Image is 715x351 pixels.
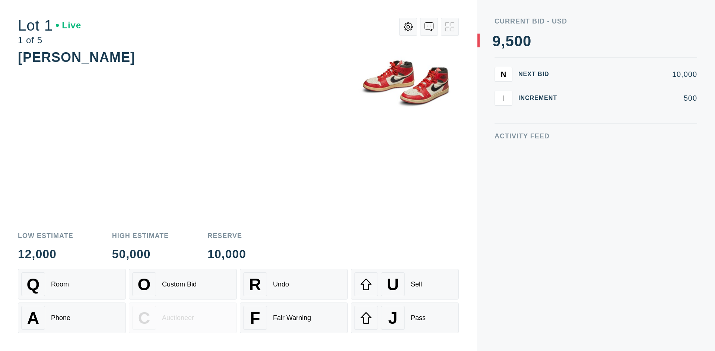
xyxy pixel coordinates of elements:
[18,50,135,65] div: [PERSON_NAME]
[18,248,73,260] div: 12,000
[207,232,246,239] div: Reserve
[240,303,348,333] button: FFair Warning
[501,70,506,78] span: N
[514,34,523,48] div: 0
[18,269,126,300] button: QRoom
[27,308,39,328] span: A
[112,248,169,260] div: 50,000
[495,133,697,140] div: Activity Feed
[249,275,261,294] span: R
[502,94,505,102] span: I
[411,281,422,288] div: Sell
[501,34,505,183] div: ,
[273,281,289,288] div: Undo
[351,303,459,333] button: JPass
[162,314,194,322] div: Auctioneer
[387,275,399,294] span: U
[18,18,81,33] div: Lot 1
[523,34,531,48] div: 0
[18,36,81,45] div: 1 of 5
[518,95,563,101] div: Increment
[569,94,697,102] div: 500
[273,314,311,322] div: Fair Warning
[129,269,237,300] button: OCustom Bid
[207,248,246,260] div: 10,000
[129,303,237,333] button: CAuctioneer
[240,269,348,300] button: RUndo
[495,91,512,106] button: I
[27,275,40,294] span: Q
[495,18,697,25] div: Current Bid - USD
[138,275,151,294] span: O
[492,34,501,48] div: 9
[56,21,81,30] div: Live
[250,308,260,328] span: F
[569,70,697,78] div: 10,000
[112,232,169,239] div: High Estimate
[18,232,73,239] div: Low Estimate
[162,281,197,288] div: Custom Bid
[51,314,70,322] div: Phone
[351,269,459,300] button: USell
[411,314,426,322] div: Pass
[51,281,69,288] div: Room
[518,71,563,77] div: Next Bid
[138,308,150,328] span: C
[505,34,514,48] div: 5
[388,308,397,328] span: J
[495,67,512,82] button: N
[18,303,126,333] button: APhone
